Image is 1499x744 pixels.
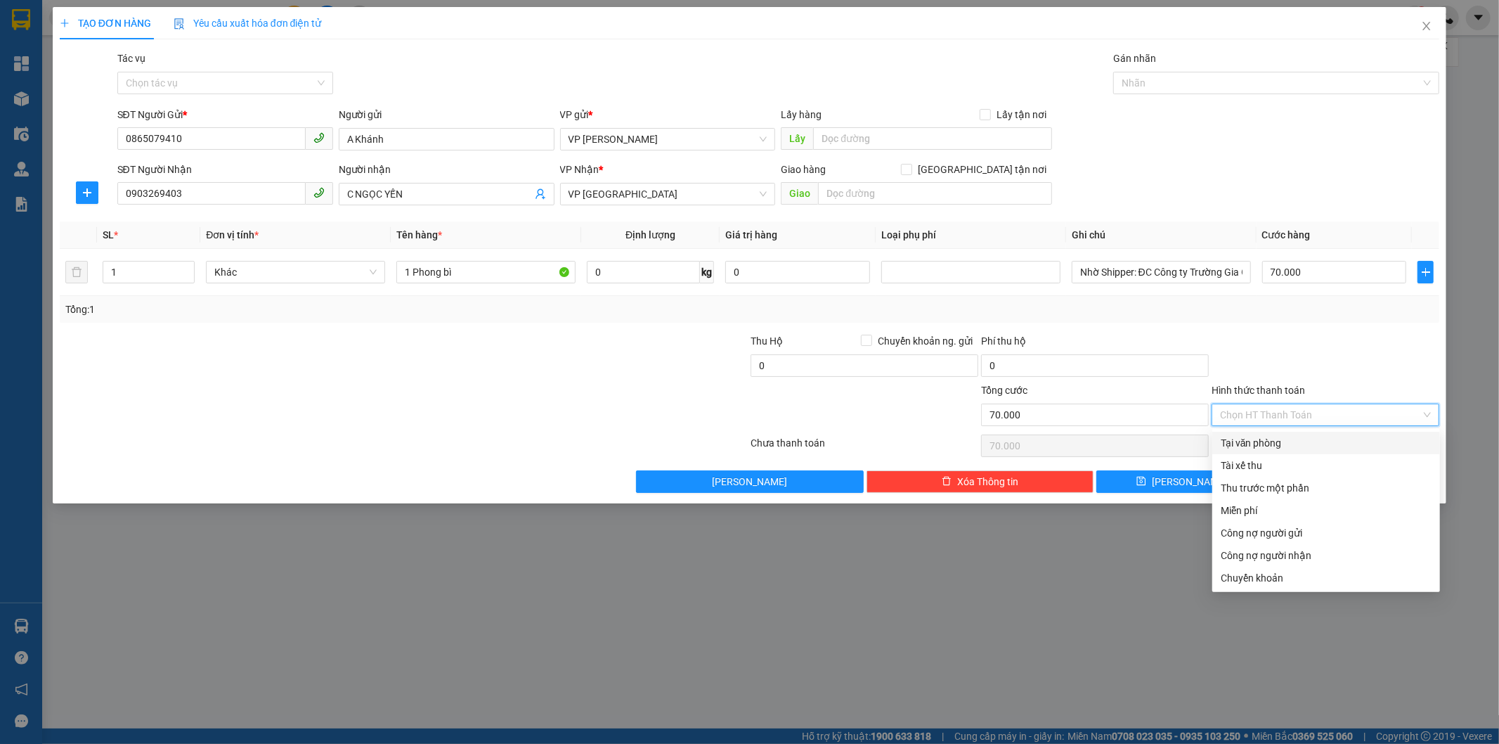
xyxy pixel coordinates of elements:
[1221,548,1432,563] div: Công nợ người nhận
[818,182,1052,205] input: Dọc đường
[1418,267,1433,278] span: plus
[206,229,259,240] span: Đơn vị tính
[65,261,88,283] button: delete
[981,333,1209,354] div: Phí thu hộ
[636,470,864,493] button: [PERSON_NAME]
[1072,261,1251,283] input: Ghi Chú
[313,132,325,143] span: phone
[1407,7,1446,46] button: Close
[867,470,1094,493] button: deleteXóa Thông tin
[1221,525,1432,541] div: Công nợ người gửi
[1152,474,1227,489] span: [PERSON_NAME]
[569,129,767,150] span: VP Cương Gián
[1262,229,1311,240] span: Cước hàng
[65,302,578,317] div: Tổng: 1
[991,107,1052,122] span: Lấy tận nơi
[1066,222,1257,249] th: Ghi chú
[813,127,1052,150] input: Dọc đường
[712,474,787,489] span: [PERSON_NAME]
[1096,470,1266,493] button: save[PERSON_NAME]
[1421,20,1432,32] span: close
[981,385,1027,396] span: Tổng cước
[957,474,1018,489] span: Xóa Thông tin
[1212,544,1440,567] div: Cước gửi hàng sẽ được ghi vào công nợ của người nhận
[174,18,185,30] img: icon
[214,262,377,283] span: Khác
[700,261,714,283] span: kg
[781,182,818,205] span: Giao
[781,127,813,150] span: Lấy
[1221,570,1432,586] div: Chuyển khoản
[18,18,88,88] img: logo.jpg
[396,229,442,240] span: Tên hàng
[1113,53,1156,64] label: Gán nhãn
[76,181,98,204] button: plus
[339,107,554,122] div: Người gửi
[131,52,588,70] li: Hotline: 1900252555
[1212,385,1305,396] label: Hình thức thanh toán
[560,107,776,122] div: VP gửi
[1221,435,1432,451] div: Tại văn phòng
[117,53,145,64] label: Tác vụ
[1221,458,1432,473] div: Tài xế thu
[1417,261,1434,283] button: plus
[339,162,554,177] div: Người nhận
[725,229,777,240] span: Giá trị hàng
[117,107,333,122] div: SĐT Người Gửi
[18,102,245,125] b: GỬI : VP [PERSON_NAME]
[77,187,98,198] span: plus
[751,335,783,347] span: Thu Hộ
[872,333,978,349] span: Chuyển khoản ng. gửi
[625,229,675,240] span: Định lượng
[535,188,546,200] span: user-add
[1136,476,1146,487] span: save
[912,162,1052,177] span: [GEOGRAPHIC_DATA] tận nơi
[103,229,114,240] span: SL
[396,261,576,283] input: VD: Bàn, Ghế
[560,164,599,175] span: VP Nhận
[1221,480,1432,496] div: Thu trước một phần
[131,34,588,52] li: Cổ Đạm, xã [GEOGRAPHIC_DATA], [GEOGRAPHIC_DATA]
[942,476,952,487] span: delete
[725,261,870,283] input: 0
[781,164,826,175] span: Giao hàng
[1212,522,1440,544] div: Cước gửi hàng sẽ được ghi vào công nợ của người gửi
[60,18,151,29] span: TẠO ĐƠN HÀNG
[750,435,980,460] div: Chưa thanh toán
[174,18,322,29] span: Yêu cầu xuất hóa đơn điện tử
[313,187,325,198] span: phone
[569,184,767,205] span: VP Mỹ Đình
[60,18,70,28] span: plus
[117,162,333,177] div: SĐT Người Nhận
[876,222,1066,249] th: Loại phụ phí
[1221,503,1432,518] div: Miễn phí
[781,109,822,120] span: Lấy hàng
